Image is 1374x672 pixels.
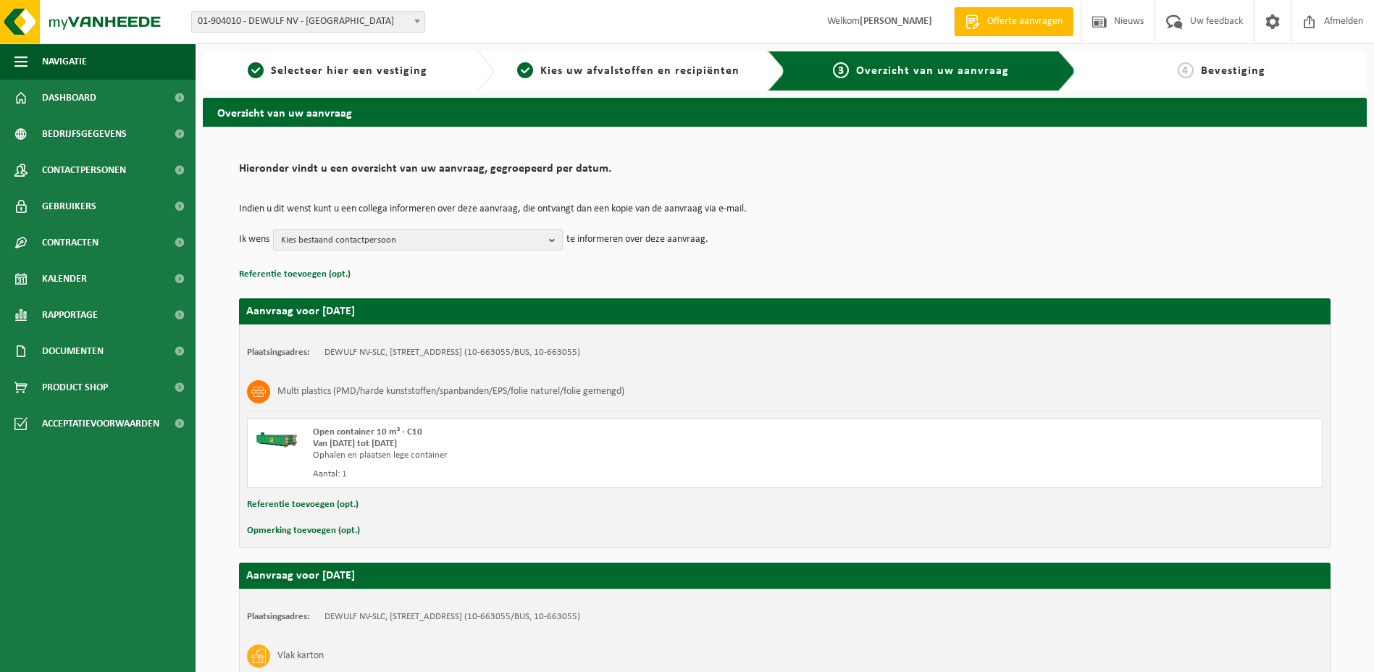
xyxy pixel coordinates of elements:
span: 3 [833,62,849,78]
div: Aantal: 1 [313,469,843,480]
h3: Vlak karton [277,644,324,668]
h3: Multi plastics (PMD/harde kunststoffen/spanbanden/EPS/folie naturel/folie gemengd) [277,380,624,403]
span: Contactpersonen [42,152,126,188]
span: Bevestiging [1201,65,1265,77]
div: Ophalen en plaatsen lege container [313,450,843,461]
span: Offerte aanvragen [984,14,1066,29]
span: Documenten [42,333,104,369]
a: Offerte aanvragen [954,7,1073,36]
p: Ik wens [239,229,269,251]
span: 2 [517,62,533,78]
span: Open container 10 m³ - C10 [313,427,422,437]
span: Kalender [42,261,87,297]
button: Opmerking toevoegen (opt.) [247,521,360,540]
span: 01-904010 - DEWULF NV - ROESELARE [192,12,424,32]
span: Product Shop [42,369,108,406]
td: DEWULF NV-SLC, [STREET_ADDRESS] (10-663055/BUS, 10-663055) [324,347,580,358]
strong: Van [DATE] tot [DATE] [313,439,397,448]
span: Kies uw afvalstoffen en recipiënten [540,65,740,77]
button: Kies bestaand contactpersoon [273,229,563,251]
span: Bedrijfsgegevens [42,116,127,152]
span: Acceptatievoorwaarden [42,406,159,442]
a: 1Selecteer hier een vestiging [210,62,465,80]
span: 1 [248,62,264,78]
span: Navigatie [42,43,87,80]
span: Selecteer hier een vestiging [271,65,427,77]
strong: [PERSON_NAME] [860,16,932,27]
button: Referentie toevoegen (opt.) [239,265,351,284]
a: 2Kies uw afvalstoffen en recipiënten [501,62,756,80]
p: Indien u dit wenst kunt u een collega informeren over deze aanvraag, die ontvangt dan een kopie v... [239,204,1331,214]
span: Dashboard [42,80,96,116]
p: te informeren over deze aanvraag. [566,229,708,251]
td: DEWULF NV-SLC, [STREET_ADDRESS] (10-663055/BUS, 10-663055) [324,611,580,623]
span: Overzicht van uw aanvraag [856,65,1009,77]
button: Referentie toevoegen (opt.) [247,495,359,514]
span: Rapportage [42,297,98,333]
img: HK-XC-10-GN-00.png [255,427,298,448]
strong: Aanvraag voor [DATE] [246,306,355,317]
span: 4 [1178,62,1194,78]
span: Kies bestaand contactpersoon [281,230,543,251]
span: Gebruikers [42,188,96,224]
span: 01-904010 - DEWULF NV - ROESELARE [191,11,425,33]
strong: Plaatsingsadres: [247,348,310,357]
h2: Hieronder vindt u een overzicht van uw aanvraag, gegroepeerd per datum. [239,163,1331,182]
strong: Aanvraag voor [DATE] [246,570,355,581]
span: Contracten [42,224,99,261]
strong: Plaatsingsadres: [247,612,310,621]
h2: Overzicht van uw aanvraag [203,98,1367,126]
